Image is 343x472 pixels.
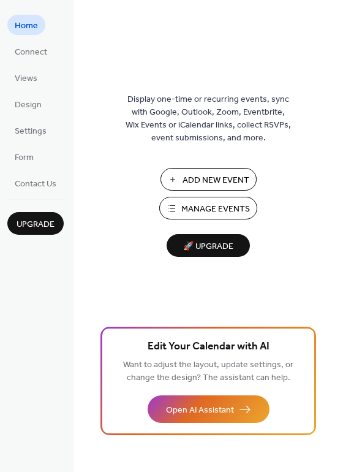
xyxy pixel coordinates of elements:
[181,203,250,216] span: Manage Events
[15,99,42,112] span: Design
[17,218,55,231] span: Upgrade
[183,174,249,187] span: Add New Event
[126,93,291,145] span: Display one-time or recurring events, sync with Google, Outlook, Zoom, Eventbrite, Wix Events or ...
[7,173,64,193] a: Contact Us
[15,151,34,164] span: Form
[148,395,269,423] button: Open AI Assistant
[167,234,250,257] button: 🚀 Upgrade
[7,41,55,61] a: Connect
[7,15,45,35] a: Home
[160,168,257,191] button: Add New Event
[7,147,41,167] a: Form
[15,20,38,32] span: Home
[7,212,64,235] button: Upgrade
[7,120,54,140] a: Settings
[148,338,269,356] span: Edit Your Calendar with AI
[15,125,47,138] span: Settings
[166,404,234,417] span: Open AI Assistant
[7,67,45,88] a: Views
[174,238,243,255] span: 🚀 Upgrade
[123,357,293,386] span: Want to adjust the layout, update settings, or change the design? The assistant can help.
[7,94,49,114] a: Design
[15,178,56,191] span: Contact Us
[159,197,257,219] button: Manage Events
[15,46,47,59] span: Connect
[15,72,37,85] span: Views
